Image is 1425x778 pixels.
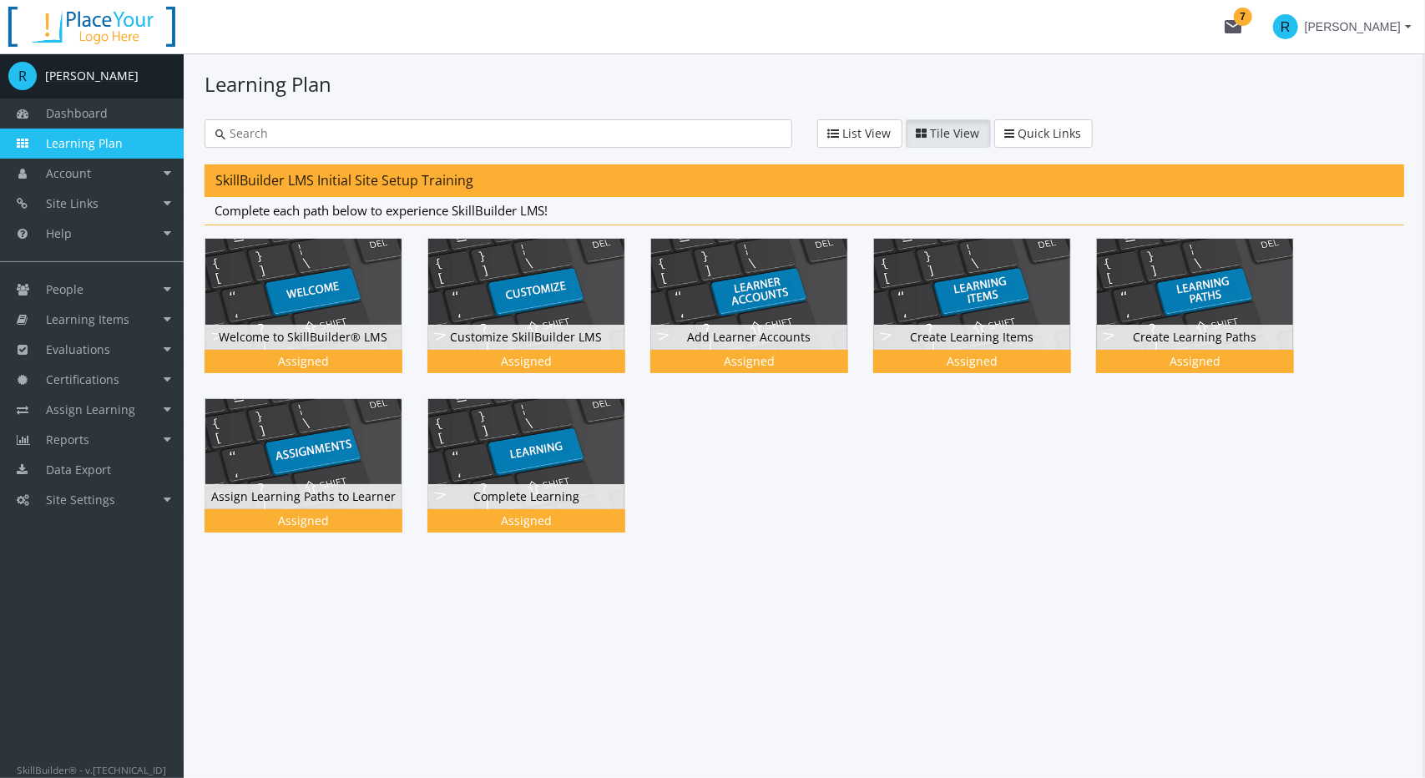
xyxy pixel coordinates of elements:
input: Search [225,125,781,142]
span: Tile View [931,125,980,141]
div: Assigned [1099,353,1291,370]
div: Create Learning Items [873,238,1096,397]
span: Learning Plan [46,135,123,151]
div: [PERSON_NAME] [45,68,139,84]
div: Complete Learning [427,398,650,558]
span: R [1273,14,1298,39]
div: Assigned [208,513,399,529]
span: Account [46,165,91,181]
div: Customize SkillBuilder LMS [427,238,650,397]
span: Certifications [46,371,119,387]
h1: Learning Plan [205,70,1404,99]
div: Complete Learning [428,484,624,509]
div: Create Learning Paths [1097,325,1293,350]
div: Customize SkillBuilder LMS [428,325,624,350]
span: Evaluations [46,341,110,357]
small: SkillBuilder® - v.[TECHNICAL_ID] [18,763,167,776]
div: Create Learning Paths [1096,238,1319,397]
span: Quick Links [1018,125,1082,141]
div: Welcome to SkillBuilder® LMS [205,238,427,397]
span: Site Links [46,195,99,211]
div: Add Learner Accounts [651,325,847,350]
span: SkillBuilder LMS Initial Site Setup Training [215,171,473,189]
div: Assign Learning Paths to Learner [205,484,402,509]
span: Dashboard [46,105,108,121]
span: Assign Learning [46,402,135,417]
span: Learning Items [46,311,129,327]
span: R [8,62,37,90]
span: Complete each path below to experience SkillBuilder LMS! [215,202,548,219]
span: [PERSON_NAME] [1305,12,1401,42]
span: List View [843,125,892,141]
div: Assign Learning Paths to Learner [205,398,427,558]
div: Add Learner Accounts [650,238,873,397]
span: People [46,281,83,297]
mat-icon: mail [1223,17,1243,37]
div: Welcome to SkillBuilder® LMS [205,325,402,350]
span: Help [46,225,72,241]
div: Assigned [654,353,845,370]
div: Create Learning Items [874,325,1070,350]
span: Reports [46,432,89,447]
div: Assigned [877,353,1068,370]
div: Assigned [431,353,622,370]
span: Site Settings [46,492,115,508]
span: Data Export [46,462,111,477]
div: Assigned [431,513,622,529]
div: Assigned [208,353,399,370]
